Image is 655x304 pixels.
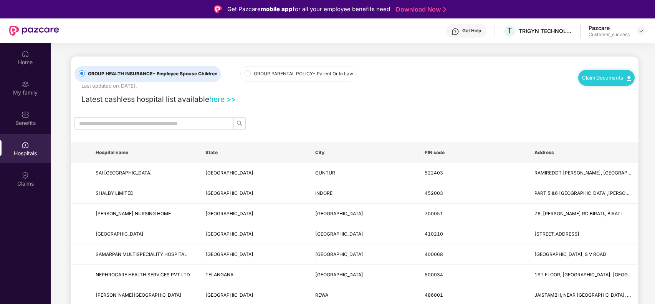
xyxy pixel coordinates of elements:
div: Get Pazcare for all your employee benefits need [227,5,390,14]
img: svg+xml;base64,PHN2ZyBpZD0iSGVscC0zMngzMiIgeG1sbnM9Imh0dHA6Ly93d3cudzMub3JnLzIwMDAvc3ZnIiB3aWR0aD... [452,28,459,35]
td: RAMIREDDT THOTA, BESIDE SINGH HOSPITAL, NEAR MANI PURAM BRIDGE [528,163,638,183]
span: SAI [GEOGRAPHIC_DATA] [96,170,152,176]
td: SAMARPAN MULTISPECIALITY HOSPITAL [89,244,199,265]
span: SAMARPAN MULTISPECIALITY HOSPITAL [96,251,187,257]
img: Logo [214,5,222,13]
div: Pazcare [589,24,630,32]
th: Address [528,142,638,163]
img: New Pazcare Logo [9,26,59,36]
td: SHALBY LIMITED [89,183,199,204]
span: 76, [PERSON_NAME] RD.BIRATI., BIRATI [534,211,622,216]
span: Address [534,150,632,156]
img: Stroke [443,5,446,13]
span: [GEOGRAPHIC_DATA] [96,231,144,237]
div: Customer_success [589,32,630,38]
span: [PERSON_NAME][GEOGRAPHIC_DATA] [96,292,182,298]
a: Download Now [396,5,444,13]
th: Hospital name [89,142,199,163]
span: [STREET_ADDRESS] [534,231,579,237]
span: SHALBY LIMITED [96,190,134,196]
td: MOTHERHOOD HOSPITAL [89,224,199,244]
td: 76, MADHUSUDAN BANERJEE RD.BIRATI., BIRATI [528,204,638,224]
td: PART 5 &6 RACE COURSE ROAD,R.S.BHANDARI MARG,NEAR JANJEERWALA SQUARE [528,183,638,204]
span: T [507,26,512,35]
span: [PERSON_NAME] NURSING HOME [96,211,171,216]
div: Get Help [462,28,481,34]
td: BINDU BASINI NURSING HOME [89,204,199,224]
img: svg+xml;base64,PHN2ZyBpZD0iRHJvcGRvd24tMzJ4MzIiIHhtbG5zPSJodHRwOi8vd3d3LnczLm9yZy8yMDAwL3N2ZyIgd2... [638,28,644,34]
td: FOUNTAIN SQUARE,PLOT NO-5,SECTOR-7,KHARGHAR SECTOR-7,NAVI MUMBAI-410210 [528,224,638,244]
div: TRIGYN TECHNOLOGIES LIMITED [519,27,572,35]
td: SAI CHANDAN EYE HOSPITAL [89,163,199,183]
span: Hospital name [96,150,193,156]
td: NEPHROCARE HEALTH SERVICES PVT LTD [89,265,199,285]
span: [GEOGRAPHIC_DATA], S V ROAD [534,251,606,257]
strong: mobile app [261,5,293,13]
td: 1ST FLOOR, WEST WING, PUNNAIAH PLAZA, ABOVE SBI, ROAD NUMBER 2, BANJARA HILLS, NEAR JUBILEE HILLS... [528,265,638,285]
td: SUNLITE CORNER BUILDING, S V ROAD [528,244,638,265]
span: NEPHROCARE HEALTH SERVICES PVT LTD [96,272,190,277]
